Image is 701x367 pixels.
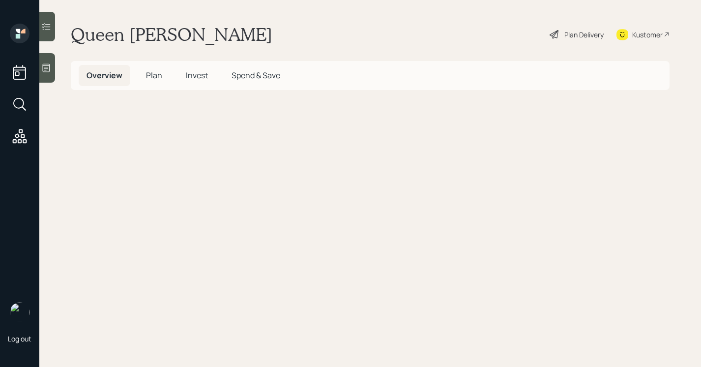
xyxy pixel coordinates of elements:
[71,24,272,45] h1: Queen [PERSON_NAME]
[564,30,604,40] div: Plan Delivery
[8,334,31,343] div: Log out
[87,70,122,81] span: Overview
[186,70,208,81] span: Invest
[10,303,29,322] img: retirable_logo.png
[232,70,280,81] span: Spend & Save
[146,70,162,81] span: Plan
[632,30,663,40] div: Kustomer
